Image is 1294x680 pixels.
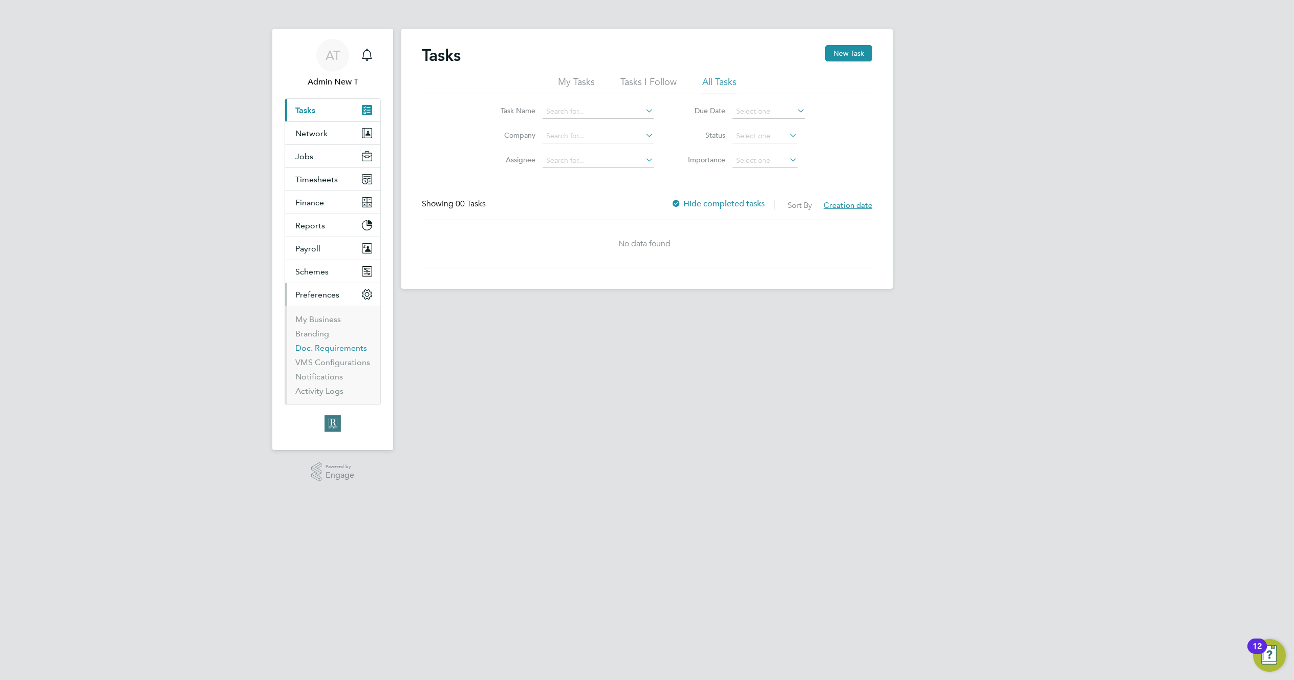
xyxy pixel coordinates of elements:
[295,314,341,324] a: My Business
[295,267,329,277] span: Schemes
[671,199,765,209] label: Hide completed tasks
[825,45,872,61] button: New Task
[422,239,867,249] div: No data found
[285,214,380,237] button: Reports
[295,343,367,353] a: Doc. Requirements
[295,129,328,138] span: Network
[295,175,338,184] span: Timesheets
[489,106,535,115] label: Task Name
[679,155,725,164] label: Importance
[1253,646,1262,660] div: 12
[285,260,380,283] button: Schemes
[679,106,725,115] label: Due Date
[285,237,380,260] button: Payroll
[422,199,488,209] div: Showing
[732,104,805,119] input: Select one
[543,129,654,143] input: Search for...
[311,462,355,482] a: Powered byEngage
[326,471,354,480] span: Engage
[620,76,677,94] li: Tasks I Follow
[285,145,380,167] button: Jobs
[326,462,354,471] span: Powered by
[679,131,725,140] label: Status
[558,76,595,94] li: My Tasks
[285,76,381,88] span: Admin New T
[272,29,393,450] nav: Main navigation
[295,290,339,300] span: Preferences
[456,199,486,209] span: 00 Tasks
[285,168,380,190] button: Timesheets
[295,152,313,161] span: Jobs
[824,200,872,210] span: Creation date
[489,131,535,140] label: Company
[295,221,325,230] span: Reports
[543,154,654,168] input: Search for...
[325,415,341,432] img: ehrlimited-logo-retina.png
[295,105,315,115] span: Tasks
[285,99,380,121] a: Tasks
[295,198,324,207] span: Finance
[732,129,797,143] input: Select one
[702,76,737,94] li: All Tasks
[1253,639,1286,672] button: Open Resource Center, 12 new notifications
[285,415,381,432] a: Go to home page
[285,306,380,405] div: Preferences
[422,45,461,66] h2: Tasks
[295,386,343,396] a: Activity Logs
[285,191,380,214] button: Finance
[295,329,329,338] a: Branding
[295,372,343,381] a: Notifications
[788,200,812,210] label: Sort By
[489,155,535,164] label: Assignee
[295,244,320,253] span: Payroll
[295,357,370,367] a: VMS Configurations
[732,154,797,168] input: Select one
[285,122,380,144] button: Network
[285,283,380,306] button: Preferences
[326,49,340,62] span: AT
[285,39,381,88] a: ATAdmin New T
[543,104,654,119] input: Search for...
